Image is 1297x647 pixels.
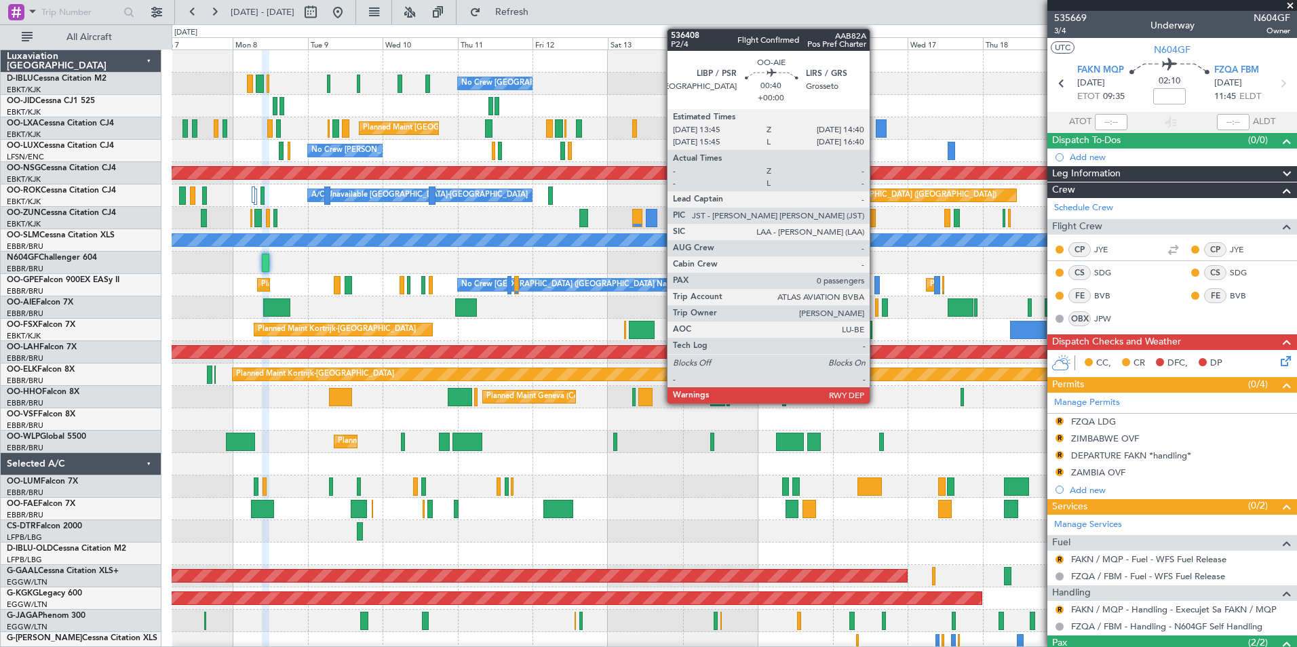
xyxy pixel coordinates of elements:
[1056,606,1064,614] button: R
[7,209,116,217] a: OO-ZUNCessna Citation CJ4
[1071,604,1277,615] a: FAKN / MQP - Handling - Execujet Sa FAKN / MQP
[7,634,157,642] a: G-[PERSON_NAME]Cessna Citation XLS
[608,37,683,50] div: Sat 13
[311,140,474,161] div: No Crew [PERSON_NAME] ([PERSON_NAME])
[1096,357,1111,370] span: CC,
[35,33,143,42] span: All Aircraft
[1052,377,1084,393] span: Permits
[7,612,85,620] a: G-JAGAPhenom 300
[7,75,33,83] span: D-IBLU
[7,398,43,408] a: EBBR/BRU
[930,275,1176,295] div: Planned Maint [GEOGRAPHIC_DATA] ([GEOGRAPHIC_DATA] National)
[1054,396,1120,410] a: Manage Permits
[7,97,35,105] span: OO-JID
[1068,311,1091,326] div: OBX
[1094,290,1125,302] a: BVB
[7,254,39,262] span: N604GF
[7,241,43,252] a: EBBR/BRU
[833,37,908,50] div: Tue 16
[1167,357,1188,370] span: DFC,
[7,231,39,239] span: OO-SLM
[1159,75,1180,88] span: 02:10
[363,118,608,138] div: Planned Maint [GEOGRAPHIC_DATA] ([GEOGRAPHIC_DATA] National)
[7,343,39,351] span: OO-LAH
[7,264,43,274] a: EBBR/BRU
[1071,570,1225,582] a: FZQA / FBM - Fuel - WFS Fuel Release
[7,589,39,597] span: G-KGKG
[1052,166,1121,182] span: Leg Information
[7,142,114,150] a: OO-LUXCessna Citation CJ4
[7,164,116,172] a: OO-NSGCessna Citation CJ4
[1056,468,1064,476] button: R
[7,567,119,575] a: G-GAALCessna Citation XLS+
[1248,498,1268,513] span: (0/2)
[1077,77,1105,90] span: [DATE]
[1056,417,1064,425] button: R
[1150,18,1195,33] div: Underway
[7,545,53,553] span: D-IBLU-OLD
[7,488,43,498] a: EBBR/BRU
[1052,499,1087,515] span: Services
[7,276,119,284] a: OO-GPEFalcon 900EX EASy II
[7,366,75,374] a: OO-ELKFalcon 8X
[1253,115,1275,129] span: ALDT
[7,187,41,195] span: OO-ROK
[7,231,115,239] a: OO-SLMCessna Citation XLS
[7,522,82,530] a: CS-DTRFalcon 2000
[308,37,383,50] div: Tue 9
[1056,555,1064,564] button: R
[7,75,107,83] a: D-IBLUCessna Citation M2
[1071,553,1226,565] a: FAKN / MQP - Fuel - WFS Fuel Release
[1070,151,1290,163] div: Add new
[7,254,97,262] a: N604GFChallenger 604
[7,276,39,284] span: OO-GPE
[7,343,77,351] a: OO-LAHFalcon 7X
[7,366,37,374] span: OO-ELK
[1056,451,1064,459] button: R
[1071,450,1191,461] div: DEPARTURE FAKN *handling*
[7,477,78,486] a: OO-LUMFalcon 7X
[7,219,41,229] a: EBKT/KJK
[7,209,41,217] span: OO-ZUN
[7,298,73,307] a: OO-AIEFalcon 7X
[258,319,416,340] div: Planned Maint Kortrijk-[GEOGRAPHIC_DATA]
[458,37,533,50] div: Thu 11
[7,321,38,329] span: OO-FSX
[1134,357,1145,370] span: CR
[7,545,126,553] a: D-IBLU-OLDCessna Citation M2
[261,275,507,295] div: Planned Maint [GEOGRAPHIC_DATA] ([GEOGRAPHIC_DATA] National)
[236,364,394,385] div: Planned Maint Kortrijk-[GEOGRAPHIC_DATA]
[233,37,308,50] div: Mon 8
[1230,243,1260,256] a: JYE
[7,376,43,386] a: EBBR/BRU
[533,37,608,50] div: Fri 12
[1094,243,1125,256] a: JYE
[7,522,36,530] span: CS-DTR
[1070,484,1290,496] div: Add new
[7,500,75,508] a: OO-FAEFalcon 7X
[1054,11,1087,25] span: 535669
[7,622,47,632] a: EGGW/LTN
[1210,357,1222,370] span: DP
[1214,64,1259,77] span: FZQA FBM
[7,577,47,587] a: EGGW/LTN
[7,420,43,431] a: EBBR/BRU
[1204,242,1226,257] div: CP
[1052,535,1070,551] span: Fuel
[7,286,43,296] a: EBBR/BRU
[463,1,545,23] button: Refresh
[461,73,689,94] div: No Crew [GEOGRAPHIC_DATA] ([GEOGRAPHIC_DATA] National)
[1204,288,1226,303] div: FE
[7,174,41,184] a: EBKT/KJK
[1094,313,1125,325] a: JPW
[1051,41,1075,54] button: UTC
[1054,201,1113,215] a: Schedule Crew
[7,331,41,341] a: EBKT/KJK
[7,164,41,172] span: OO-NSG
[7,600,47,610] a: EGGW/LTN
[7,634,82,642] span: G-[PERSON_NAME]
[338,431,435,452] div: Planned Maint Milan (Linate)
[7,321,75,329] a: OO-FSXFalcon 7X
[1068,288,1091,303] div: FE
[7,612,38,620] span: G-JAGA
